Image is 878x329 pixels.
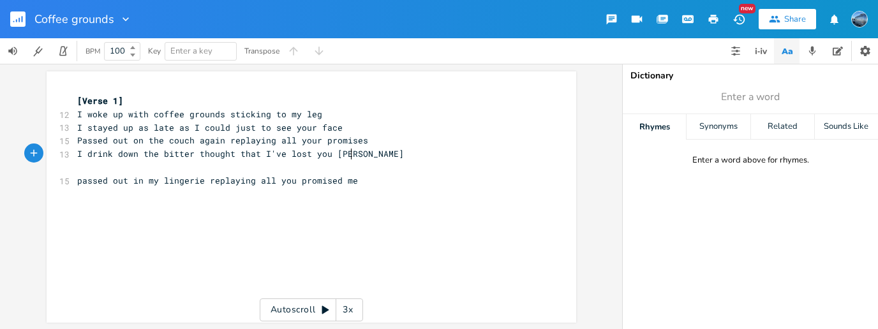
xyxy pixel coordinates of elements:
[77,135,368,146] span: Passed out on the couch again replaying all your promises
[851,11,868,27] img: DJ Flossy
[86,48,100,55] div: BPM
[244,47,279,55] div: Transpose
[623,114,686,140] div: Rhymes
[170,45,212,57] span: Enter a key
[77,148,404,159] span: I drink down the bitter thought that I've lost you [PERSON_NAME]
[630,71,870,80] div: Dictionary
[77,122,343,133] span: I stayed up as late as I could just to see your face
[336,298,359,321] div: 3x
[77,108,322,120] span: I woke up with coffee grounds sticking to my leg
[751,114,814,140] div: Related
[784,13,806,25] div: Share
[721,90,780,105] span: Enter a word
[34,13,114,25] span: Coffee grounds
[692,155,809,166] div: Enter a word above for rhymes.
[815,114,878,140] div: Sounds Like
[726,8,752,31] button: New
[148,47,161,55] div: Key
[260,298,363,321] div: Autoscroll
[77,175,358,186] span: passed out in my lingerie replaying all you promised me
[739,4,755,13] div: New
[759,9,816,29] button: Share
[687,114,750,140] div: Synonyms
[77,95,123,106] span: [Verse 1]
